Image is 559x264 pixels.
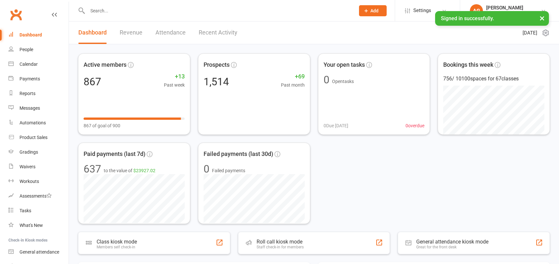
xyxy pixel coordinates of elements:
span: 867 of goal of 900 [84,122,120,129]
a: Assessments [8,189,69,203]
div: General attendance [20,249,59,255]
div: General attendance kiosk mode [416,239,488,245]
div: Staff check-in for members [257,245,304,249]
div: [PERSON_NAME] [486,5,541,11]
div: 637 [84,164,101,174]
div: Messages [20,105,40,111]
div: 1,514 [204,76,229,87]
div: Calendar [20,62,38,67]
span: Failed payments [212,167,245,174]
span: 0 Due [DATE] [324,122,348,129]
a: Tasks [8,203,69,218]
div: Waivers [20,164,35,169]
span: Open tasks [332,79,354,84]
div: Product Sales [20,135,47,140]
a: Revenue [120,21,142,44]
div: Great for the front desk [416,245,488,249]
div: Workouts [20,179,39,184]
a: Waivers [8,160,69,174]
span: to the value of [104,167,155,174]
a: Dashboard [78,21,107,44]
a: Clubworx [8,7,24,23]
span: Paid payments (last 7d) [84,149,145,159]
a: What's New [8,218,69,233]
div: Roll call kiosk mode [257,239,304,245]
a: Product Sales [8,130,69,145]
a: Attendance [155,21,186,44]
div: Dashboard [20,32,42,37]
span: +69 [281,72,305,81]
span: 0 overdue [406,122,424,129]
a: People [8,42,69,57]
span: Signed in successfully. [441,15,494,21]
span: Failed payments (last 30d) [204,149,273,159]
div: Automations [20,120,46,125]
span: Settings [413,3,431,18]
a: Messages [8,101,69,116]
a: Gradings [8,145,69,160]
div: Payments [20,76,40,81]
a: Recent Activity [199,21,237,44]
a: Dashboard [8,28,69,42]
span: +13 [164,72,185,81]
div: AG [470,4,483,17]
button: Add [359,5,387,16]
a: General attendance kiosk mode [8,245,69,259]
span: Add [370,8,379,13]
a: Payments [8,72,69,86]
input: Search... [86,6,351,15]
span: Past month [281,81,305,89]
div: Members self check-in [97,245,137,249]
a: Workouts [8,174,69,189]
a: Automations [8,116,69,130]
div: Reports [20,91,35,96]
div: 867 [84,76,101,87]
div: 0 [204,164,209,174]
span: [DATE] [523,29,537,37]
span: Bookings this week [443,60,493,70]
span: Prospects [204,60,230,70]
div: Assessments [20,193,52,199]
span: $23927.02 [133,168,155,173]
div: What's New [20,223,43,228]
button: × [536,11,548,25]
div: Gradings [20,149,38,155]
div: Bujutsu Martial Arts Centre [486,11,541,17]
a: Calendar [8,57,69,72]
div: Tasks [20,208,31,213]
div: 0 [324,75,329,85]
span: Your open tasks [324,60,365,70]
span: Active members [84,60,126,70]
span: Past week [164,81,185,89]
a: Reports [8,86,69,101]
div: Class kiosk mode [97,239,137,245]
div: People [20,47,33,52]
div: 756 / 10100 spaces for 67 classes [443,75,544,83]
